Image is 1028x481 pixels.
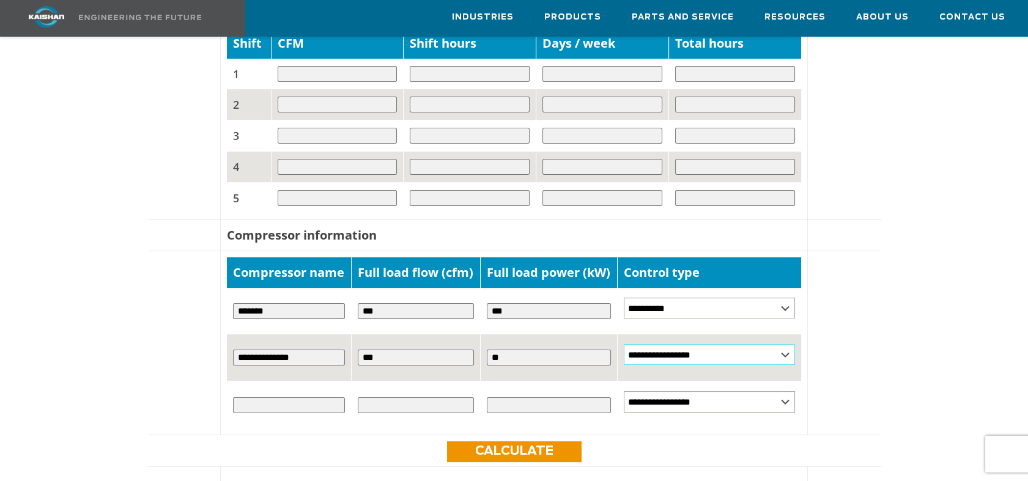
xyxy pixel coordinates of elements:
a: About Us [856,1,909,34]
span: Parts and Service [632,10,734,24]
span: Industries [452,10,514,24]
td: Shift hours [404,28,536,59]
td: 2 [227,89,271,120]
td: CFM [271,28,404,59]
td: 1 [227,59,271,89]
span: Contact Us [939,10,1005,24]
td: Compressor name [227,257,351,288]
a: Products [544,1,601,34]
td: Control type [617,257,801,288]
td: 5 [227,183,271,214]
span: About Us [856,10,909,24]
td: Full load power (kW) [480,257,617,288]
a: Parts and Service [632,1,734,34]
td: Total hours [669,28,801,59]
span: Products [544,10,601,24]
a: Resources [764,1,826,34]
td: 3 [227,120,271,152]
img: Engineering the future [79,15,201,20]
a: Contact Us [939,1,1005,34]
a: Industries [452,1,514,34]
td: Days / week [536,28,669,59]
a: Calculate [447,441,582,462]
td: 4 [227,152,271,183]
b: Compressor information [227,227,377,243]
td: Full load flow (cfm) [351,257,480,288]
td: Shift [227,28,271,59]
img: kaishan logo [1,6,92,28]
span: Resources [764,10,826,24]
